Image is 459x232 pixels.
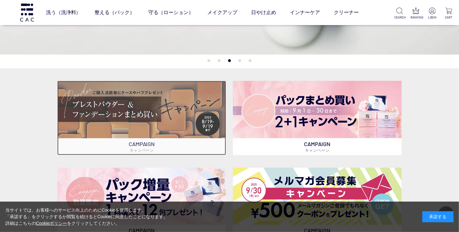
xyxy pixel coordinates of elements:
[251,4,276,21] a: 日やけ止め
[208,59,210,62] button: 1 of 5
[422,211,454,222] div: 承諾する
[19,3,35,21] img: logo
[233,168,402,225] img: メルマガ会員募集
[249,59,252,62] button: 5 of 5
[149,4,194,21] a: 守る（ローション）
[334,4,359,21] a: クリーナー
[411,15,421,20] p: RANKING
[394,8,405,20] a: SEARCH
[394,15,405,20] p: SEARCH
[427,15,438,20] p: LOGIN
[239,59,241,62] button: 4 of 5
[233,81,402,155] a: パックキャンペーン2+1 パックキャンペーン2+1 CAMPAIGNキャンペーン
[208,4,238,21] a: メイクアップ
[443,15,454,20] p: CART
[46,4,81,21] a: 洗う（洗浄料）
[57,81,226,155] a: ベースメイクキャンペーン ベースメイクキャンペーン CAMPAIGNキャンペーン
[5,207,168,227] div: 当サイトでは、お客様へのサービス向上のためにCookieを使用します。 「承諾する」をクリックするか閲覧を続けるとCookieに同意したことになります。 詳細はこちらの をクリックしてください。
[95,4,135,21] a: 整える（パック）
[443,8,454,20] a: CART
[57,81,226,138] img: ベースメイクキャンペーン
[228,59,231,62] button: 3 of 5
[233,138,402,155] p: CAMPAIGN
[290,4,320,21] a: インナーケア
[130,148,154,153] span: キャンペーン
[305,148,329,153] span: キャンペーン
[427,8,438,20] a: LOGIN
[411,8,421,20] a: RANKING
[218,59,221,62] button: 2 of 5
[36,221,67,226] a: Cookieポリシー
[57,138,226,155] p: CAMPAIGN
[57,168,226,225] img: パック増量キャンペーン
[233,81,402,138] img: パックキャンペーン2+1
